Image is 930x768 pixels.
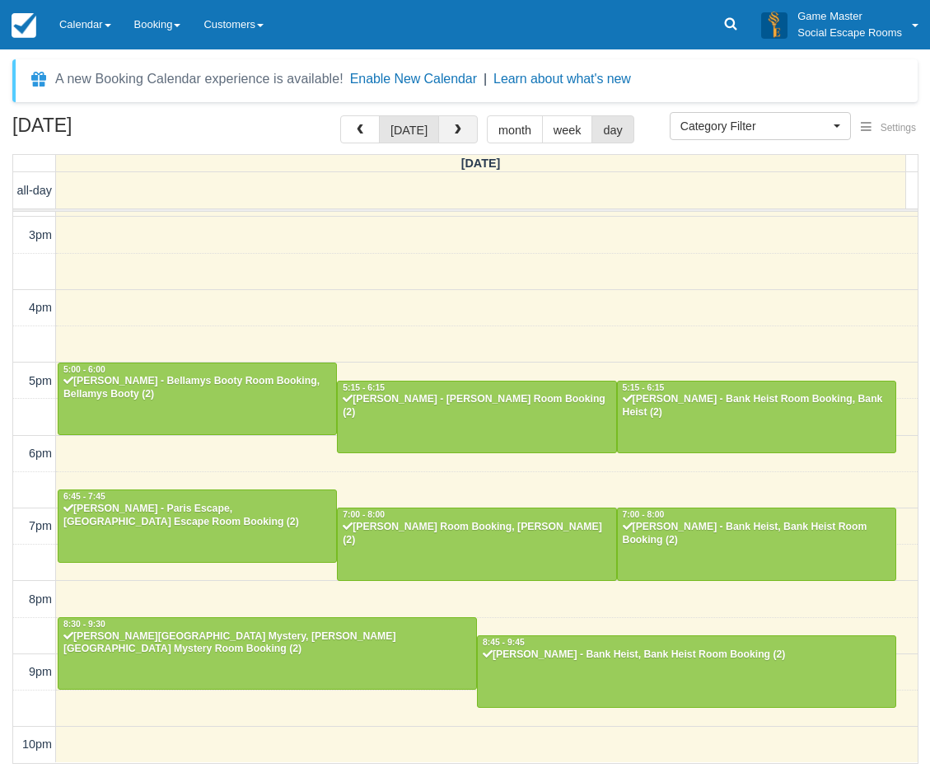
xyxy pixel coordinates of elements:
button: month [487,115,543,143]
button: Category Filter [670,112,851,140]
span: 5pm [29,374,52,387]
span: 5:00 - 6:00 [63,365,105,374]
span: 5:15 - 6:15 [623,383,665,392]
a: 8:30 - 9:30[PERSON_NAME][GEOGRAPHIC_DATA] Mystery, [PERSON_NAME][GEOGRAPHIC_DATA] Mystery Room Bo... [58,617,477,690]
div: [PERSON_NAME] - [PERSON_NAME] Room Booking (2) [342,393,611,419]
span: 4pm [29,301,52,314]
span: | [484,72,487,86]
span: [DATE] [461,157,501,170]
button: [DATE] [379,115,439,143]
span: Settings [881,122,916,133]
span: 8:45 - 9:45 [483,638,525,647]
p: Game Master [797,8,902,25]
a: 5:15 - 6:15[PERSON_NAME] - Bank Heist Room Booking, Bank Heist (2) [617,381,896,453]
a: Learn about what's new [493,72,631,86]
a: 5:15 - 6:15[PERSON_NAME] - [PERSON_NAME] Room Booking (2) [337,381,616,453]
img: checkfront-main-nav-mini-logo.png [12,13,36,38]
span: all-day [17,184,52,197]
span: 7:00 - 8:00 [623,510,665,519]
p: Social Escape Rooms [797,25,902,41]
span: 6:45 - 7:45 [63,492,105,501]
div: [PERSON_NAME] - Paris Escape, [GEOGRAPHIC_DATA] Escape Room Booking (2) [63,503,332,529]
button: week [542,115,593,143]
span: 8:30 - 9:30 [63,620,105,629]
span: 7:00 - 8:00 [343,510,385,519]
button: Enable New Calendar [350,71,477,87]
a: 8:45 - 9:45[PERSON_NAME] - Bank Heist, Bank Heist Room Booking (2) [477,635,896,708]
span: 6pm [29,447,52,460]
div: A new Booking Calendar experience is available! [55,69,343,89]
a: 6:45 - 7:45[PERSON_NAME] - Paris Escape, [GEOGRAPHIC_DATA] Escape Room Booking (2) [58,489,337,562]
span: Category Filter [680,118,830,134]
a: 7:00 - 8:00[PERSON_NAME] Room Booking, [PERSON_NAME] (2) [337,508,616,580]
div: [PERSON_NAME] Room Booking, [PERSON_NAME] (2) [342,521,611,547]
span: 9pm [29,665,52,678]
h2: [DATE] [12,115,221,146]
span: 3pm [29,228,52,241]
div: [PERSON_NAME] - Bank Heist, Bank Heist Room Booking (2) [622,521,891,547]
a: 7:00 - 8:00[PERSON_NAME] - Bank Heist, Bank Heist Room Booking (2) [617,508,896,580]
span: 5:15 - 6:15 [343,383,385,392]
span: 10pm [22,738,52,751]
span: 7pm [29,519,52,532]
button: day [591,115,633,143]
img: A3 [761,12,787,38]
div: [PERSON_NAME] - Bellamys Booty Room Booking, Bellamys Booty (2) [63,375,332,401]
div: [PERSON_NAME] - Bank Heist Room Booking, Bank Heist (2) [622,393,891,419]
a: 5:00 - 6:00[PERSON_NAME] - Bellamys Booty Room Booking, Bellamys Booty (2) [58,363,337,435]
button: Settings [851,116,926,140]
span: 8pm [29,592,52,606]
div: [PERSON_NAME] - Bank Heist, Bank Heist Room Booking (2) [482,649,891,662]
div: [PERSON_NAME][GEOGRAPHIC_DATA] Mystery, [PERSON_NAME][GEOGRAPHIC_DATA] Mystery Room Booking (2) [63,630,472,657]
